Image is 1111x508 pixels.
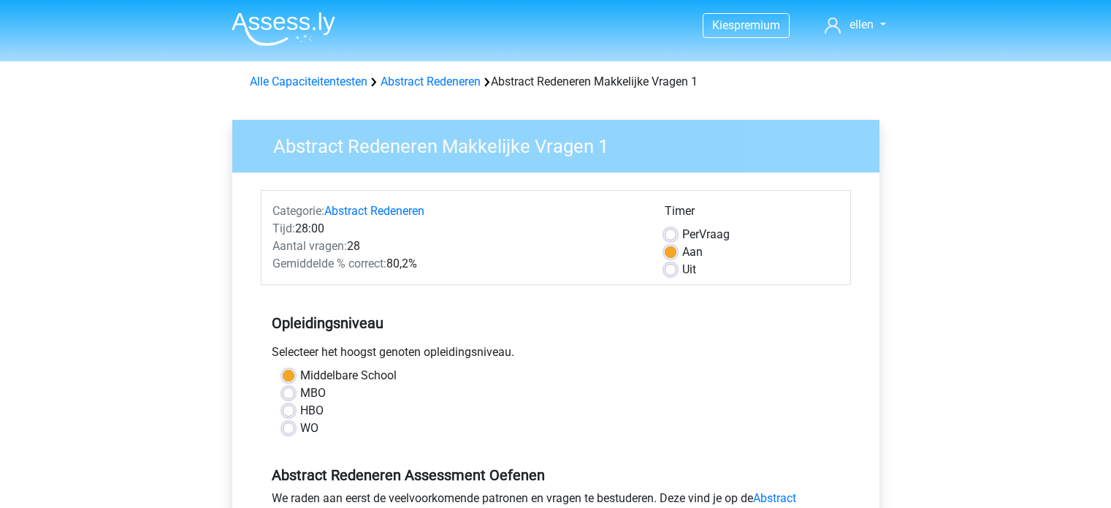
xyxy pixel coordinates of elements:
[300,384,326,402] label: MBO
[300,420,318,437] label: WO
[324,204,424,218] a: Abstract Redeneren
[256,129,868,158] h3: Abstract Redeneren Makkelijke Vragen 1
[261,238,654,255] div: 28
[261,220,654,238] div: 28:00
[381,75,481,88] a: Abstract Redeneren
[682,243,703,261] label: Aan
[682,226,730,243] label: Vraag
[232,12,335,46] img: Assessly
[300,367,397,384] label: Middelbare School
[272,257,386,270] span: Gemiddelde % correct:
[272,308,840,338] h5: Opleidingsniveau
[682,227,699,241] span: Per
[850,18,874,31] span: ellen
[703,15,789,35] a: Kiespremium
[682,261,696,278] label: Uit
[272,239,347,253] span: Aantal vragen:
[244,73,868,91] div: Abstract Redeneren Makkelijke Vragen 1
[261,344,851,367] div: Selecteer het hoogst genoten opleidingsniveau.
[734,18,780,32] span: premium
[250,75,367,88] a: Alle Capaciteitentesten
[665,202,839,226] div: Timer
[272,221,295,235] span: Tijd:
[261,255,654,273] div: 80,2%
[300,402,324,420] label: HBO
[819,16,891,34] a: ellen
[272,466,840,484] h5: Abstract Redeneren Assessment Oefenen
[712,18,734,32] span: Kies
[272,204,324,218] span: Categorie:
